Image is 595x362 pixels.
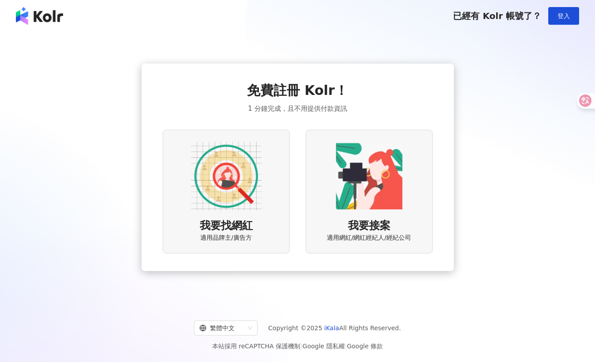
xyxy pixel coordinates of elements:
[453,11,541,21] span: 已經有 Kolr 帳號了？
[327,234,411,242] span: 適用網紅/網紅經紀人/經紀公司
[558,12,570,19] span: 登入
[334,141,404,211] img: KOL identity option
[268,323,401,333] span: Copyright © 2025 All Rights Reserved.
[548,7,579,25] button: 登入
[300,343,303,350] span: |
[247,81,348,100] span: 免費註冊 Kolr！
[200,234,252,242] span: 適用品牌主/廣告方
[303,343,345,350] a: Google 隱私權
[200,219,253,234] span: 我要找網紅
[348,219,390,234] span: 我要接案
[16,7,63,25] img: logo
[191,141,262,211] img: AD identity option
[212,341,383,351] span: 本站採用 reCAPTCHA 保護機制
[324,324,339,332] a: iKala
[345,343,347,350] span: |
[199,321,244,335] div: 繁體中文
[347,343,383,350] a: Google 條款
[248,103,347,114] span: 1 分鐘完成，且不用提供付款資訊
